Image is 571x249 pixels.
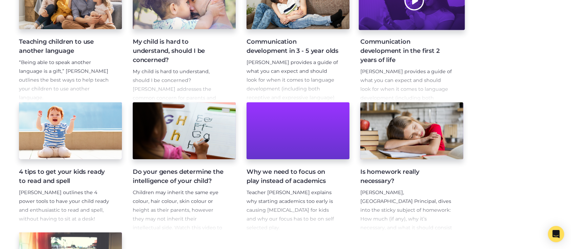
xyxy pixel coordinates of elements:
[360,189,452,240] span: [PERSON_NAME], [GEOGRAPHIC_DATA] Principal, dives into the sticky subject of homework: How much (...
[548,226,564,242] div: Open Intercom Messenger
[247,167,339,186] h4: Why we need to focus on play instead of academics
[247,102,350,232] a: Why we need to focus on play instead of academics Teacher [PERSON_NAME] explains why starting aca...
[133,37,225,65] h4: My child is hard to understand, should I be concerned?
[247,189,334,231] span: Teacher [PERSON_NAME] explains why starting academics too early is causing [MEDICAL_DATA] for kid...
[247,37,339,56] h4: Communication development in 3 - 5 year olds
[360,68,452,119] span: [PERSON_NAME] provides a guide of what you can expect and should look for when it comes to langua...
[133,167,225,186] h4: Do your genes determine the intelligence of your child?
[247,59,338,109] span: [PERSON_NAME] provides a guide of what you can expect and should look for when it comes to langua...
[133,68,225,136] span: My child is hard to understand, should I be concerned? [PERSON_NAME] addresses the common concern...
[360,37,452,65] h4: Communication development in the first 2 years of life
[19,167,111,186] h4: 4 tips to get your kids ready to read and spell
[133,189,222,240] span: Children may inherit the same eye colour, hair colour, skin colour or height as their parents, ho...
[19,189,109,222] span: [PERSON_NAME] outlines the 4 power tools to have your child ready and enthusiastic to read and sp...
[19,37,111,56] h4: Teaching children to use another language
[360,102,463,232] a: Is homework really necessary? [PERSON_NAME], [GEOGRAPHIC_DATA] Principal, dives into the sticky s...
[19,59,109,101] span: “Being able to speak another language is a gift,” [PERSON_NAME] outlines the best ways to help te...
[133,102,236,232] a: Do your genes determine the intelligence of your child? Children may inherit the same eye colour,...
[19,102,122,232] a: 4 tips to get your kids ready to read and spell [PERSON_NAME] outlines the 4 power tools to have ...
[360,167,452,186] h4: Is homework really necessary?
